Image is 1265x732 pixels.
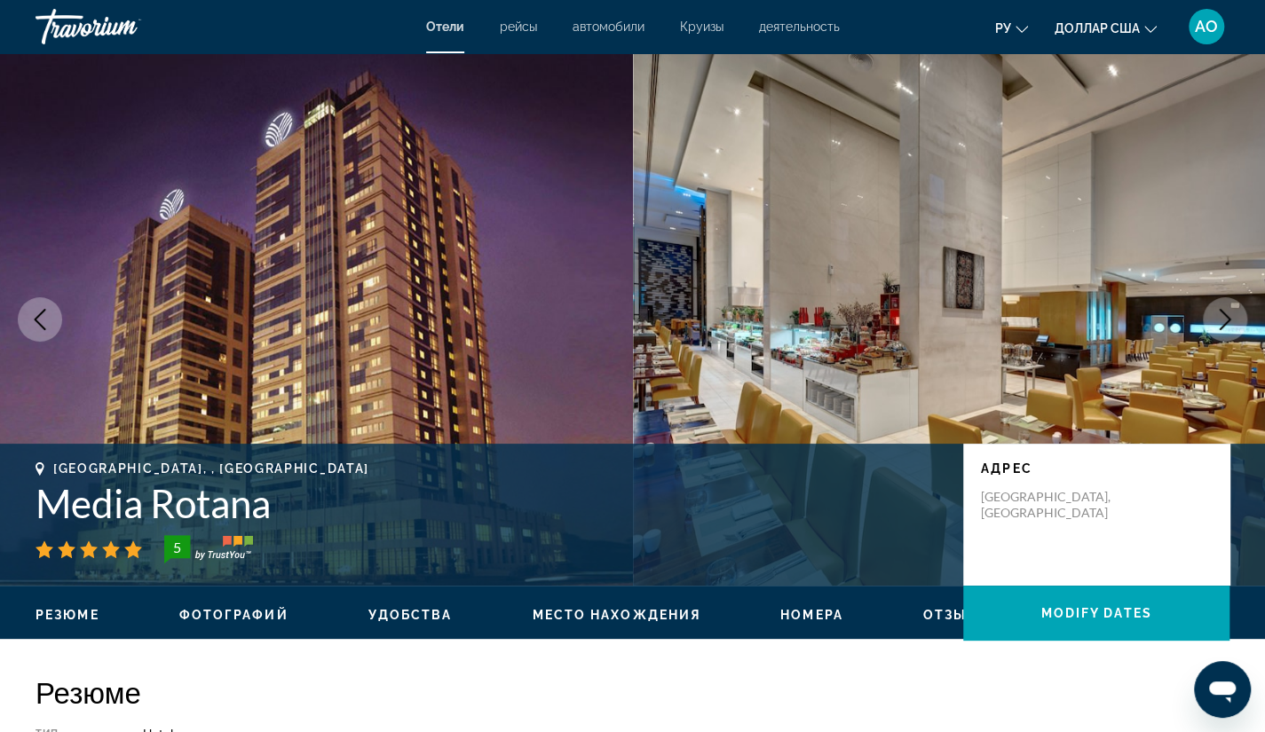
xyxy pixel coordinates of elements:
[36,607,99,623] button: Резюме
[1203,297,1247,342] button: Next image
[36,4,213,50] a: Травориум
[1055,21,1140,35] font: доллар США
[159,537,194,558] div: 5
[923,608,992,622] span: Отзывы
[1055,15,1157,41] button: Изменить валюту
[963,586,1229,641] button: Modify Dates
[995,15,1028,41] button: Изменить язык
[923,607,992,623] button: Отзывы
[573,20,644,34] a: автомобили
[1183,8,1229,45] button: Меню пользователя
[1195,17,1218,35] font: АО
[532,607,700,623] button: Место нахождения
[981,461,1212,476] p: адрес
[368,607,453,623] button: Удобства
[179,607,289,623] button: Фотографий
[780,607,843,623] button: Номера
[36,480,945,526] h1: Media Rotana
[36,674,1229,710] h2: Резюме
[164,535,253,563] img: trustyou-badge-hor.svg
[368,608,453,622] span: Удобства
[680,20,723,34] a: Круизы
[500,20,537,34] a: рейсы
[532,608,700,622] span: Место нахождения
[780,608,843,622] span: Номера
[981,489,1123,521] p: [GEOGRAPHIC_DATA], [GEOGRAPHIC_DATA]
[36,608,99,622] span: Резюме
[1194,661,1251,718] iframe: Кнопка запуска окна обмена сообщениями
[179,608,289,622] span: Фотографий
[759,20,840,34] a: деятельность
[995,21,1011,35] font: ру
[1040,606,1151,620] span: Modify Dates
[18,297,62,342] button: Previous image
[426,20,464,34] a: Отели
[53,461,369,476] span: [GEOGRAPHIC_DATA], , [GEOGRAPHIC_DATA]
